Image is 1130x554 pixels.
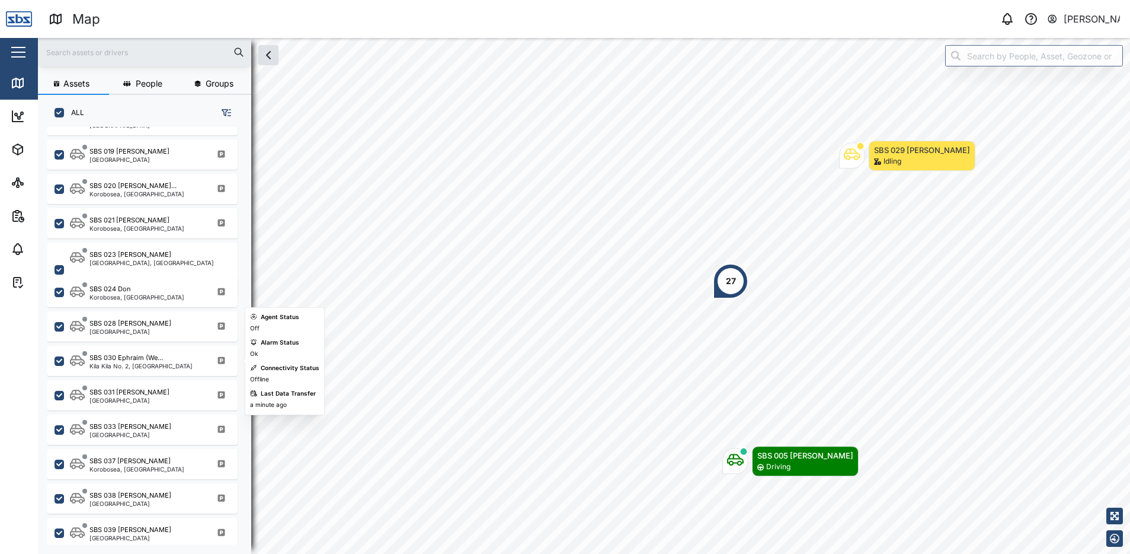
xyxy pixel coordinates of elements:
div: [GEOGRAPHIC_DATA] [89,157,169,163]
div: Idling [883,156,901,167]
input: Search by People, Asset, Geozone or Place [945,45,1123,66]
div: SBS 037 [PERSON_NAME] [89,456,171,466]
div: [GEOGRAPHIC_DATA] [89,329,171,335]
span: Assets [63,79,89,88]
div: Reports [31,209,71,222]
div: Korobosea, [GEOGRAPHIC_DATA] [89,225,184,231]
div: SBS 021 [PERSON_NAME] [89,215,169,225]
div: Korobosea, [GEOGRAPHIC_DATA] [89,294,184,300]
div: Off [250,324,260,333]
div: SBS 031 [PERSON_NAME] [89,387,169,397]
div: SBS 019 [PERSON_NAME] [89,147,169,157]
div: SBS 033 [PERSON_NAME] [89,422,171,432]
div: Map [31,77,57,90]
div: [GEOGRAPHIC_DATA], [GEOGRAPHIC_DATA] [89,260,214,266]
div: Tasks [31,276,63,289]
div: Map marker [713,263,748,299]
div: [PERSON_NAME] [1064,12,1121,27]
div: [GEOGRAPHIC_DATA] [89,432,171,438]
div: grid [47,127,251,545]
div: Assets [31,143,68,156]
div: Offline [250,375,269,384]
div: [GEOGRAPHIC_DATA] [89,535,171,541]
div: Ok [250,349,258,359]
div: SBS 029 [PERSON_NAME] [874,144,970,156]
div: SBS 005 [PERSON_NAME] [757,450,853,461]
div: a minute ago [250,400,287,410]
div: Alarm Status [261,338,299,348]
div: [GEOGRAPHIC_DATA] [89,397,169,403]
div: SBS 038 [PERSON_NAME] [89,491,171,501]
div: Sites [31,176,59,189]
img: Main Logo [6,6,32,32]
input: Search assets or drivers [45,43,244,61]
div: SBS 028 [PERSON_NAME] [89,319,171,329]
div: SBS 020 [PERSON_NAME]... [89,181,177,191]
span: Groups [206,79,233,88]
div: Driving [766,461,790,473]
div: [GEOGRAPHIC_DATA] [89,501,171,507]
label: ALL [64,108,84,117]
div: Map marker [839,141,975,171]
div: Korobosea, [GEOGRAPHIC_DATA] [89,466,184,472]
div: Connectivity Status [261,364,319,373]
canvas: Map [38,38,1130,554]
button: [PERSON_NAME] [1046,11,1121,27]
div: Alarms [31,243,68,256]
div: Agent Status [261,313,299,322]
div: Korobosea, [GEOGRAPHIC_DATA] [89,191,184,197]
div: Map marker [722,446,859,476]
div: Kila Kila No. 2, [GEOGRAPHIC_DATA] [89,363,193,369]
div: SBS 039 [PERSON_NAME] [89,525,171,535]
div: SBS 030 Ephraim (We... [89,353,163,363]
div: [GEOGRAPHIC_DATA] [89,122,169,128]
div: SBS 024 Don [89,284,131,294]
span: People [136,79,162,88]
div: Last Data Transfer [261,389,316,399]
div: Dashboard [31,110,84,123]
div: 27 [726,275,736,288]
div: SBS 023 [PERSON_NAME] [89,250,171,260]
div: Map [72,9,100,30]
